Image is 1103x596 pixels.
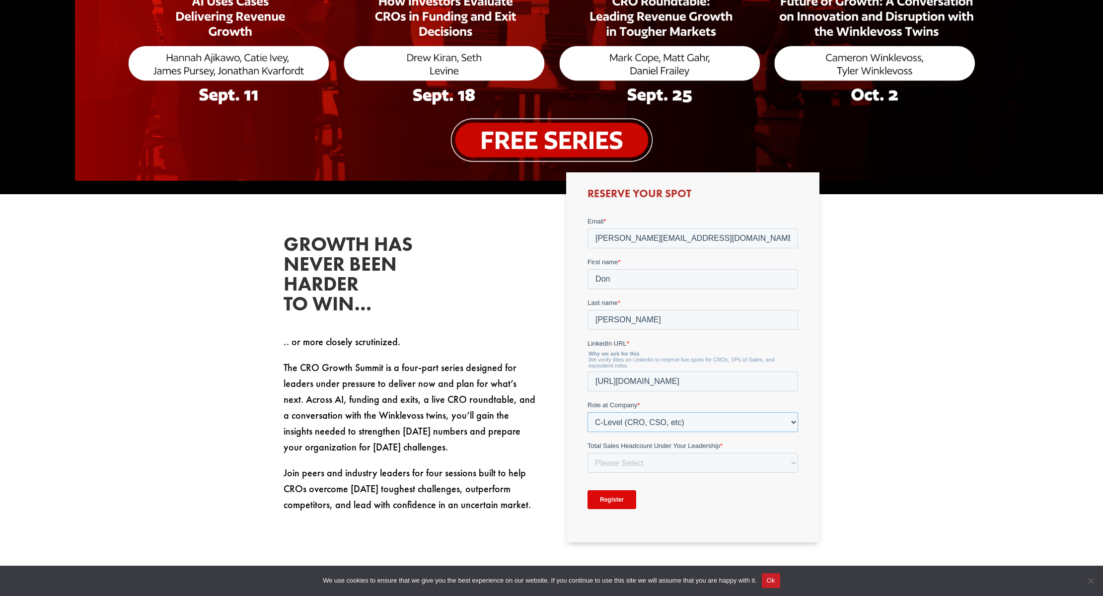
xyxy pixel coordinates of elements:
button: Ok [762,573,780,588]
span: Join peers and industry leaders for four sessions built to help CROs overcome [DATE] toughest cha... [284,466,531,511]
span: The CRO Growth Summit is a four-part series designed for leaders under pressure to deliver now an... [284,361,535,453]
span: No [1086,576,1096,586]
iframe: Form 0 [588,217,798,526]
span: We use cookies to ensure that we give you the best experience on our website. If you continue to ... [323,576,756,586]
span: .. or more closely scrutinized. [284,335,400,348]
h2: Growth has never been harder to win… [284,234,433,319]
h3: Reserve Your Spot [588,188,798,204]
